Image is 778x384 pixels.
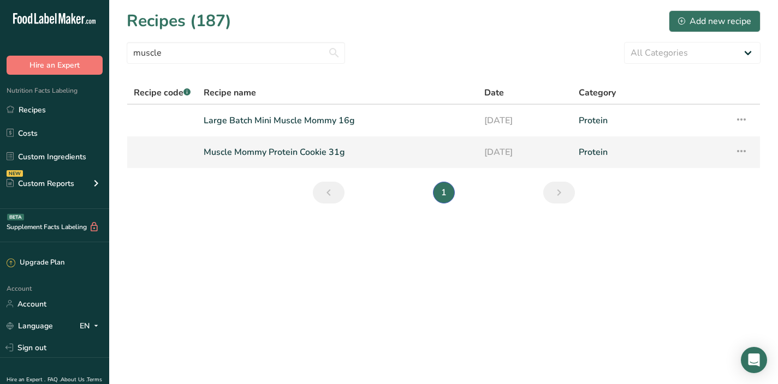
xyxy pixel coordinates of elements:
a: Protein [579,109,722,132]
button: Hire an Expert [7,56,103,75]
span: Category [579,86,616,99]
button: Add new recipe [669,10,761,32]
a: Next page [543,182,575,203]
div: Upgrade Plan [7,257,64,268]
a: [DATE] [484,109,565,132]
span: Recipe name [204,86,256,99]
a: Large Batch Mini Muscle Mommy 16g [204,109,471,132]
span: Date [484,86,504,99]
a: Protein [579,141,722,164]
a: [DATE] [484,141,565,164]
div: Add new recipe [678,15,751,28]
a: Previous page [313,182,345,203]
div: EN [80,319,103,332]
div: BETA [7,214,24,220]
span: Recipe code [134,87,191,99]
a: Language [7,316,53,335]
div: Open Intercom Messenger [741,347,767,373]
a: FAQ . [47,376,61,383]
div: Custom Reports [7,178,74,189]
input: Search for recipe [127,42,345,64]
h1: Recipes (187) [127,9,231,33]
a: Hire an Expert . [7,376,45,383]
a: Muscle Mommy Protein Cookie 31g [204,141,471,164]
div: NEW [7,170,23,177]
a: About Us . [61,376,87,383]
